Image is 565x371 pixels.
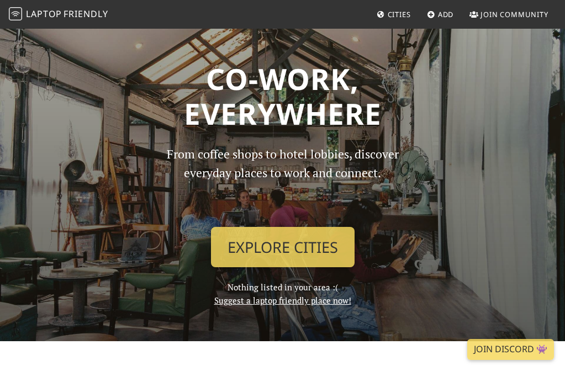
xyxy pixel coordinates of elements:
[26,8,62,20] span: Laptop
[467,339,554,360] a: Join Discord 👾
[157,145,409,218] p: From coffee shops to hotel lobbies, discover everyday places to work and connect.
[9,5,108,24] a: LaptopFriendly LaptopFriendly
[388,9,411,19] span: Cities
[465,4,553,24] a: Join Community
[211,227,355,268] a: Explore Cities
[64,8,108,20] span: Friendly
[214,295,351,306] a: Suggest a laptop friendly place now!
[372,4,415,24] a: Cities
[150,145,415,308] div: Nothing listed in your area :(
[24,61,541,131] h1: Co-work, Everywhere
[438,9,454,19] span: Add
[9,7,22,20] img: LaptopFriendly
[423,4,458,24] a: Add
[480,9,548,19] span: Join Community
